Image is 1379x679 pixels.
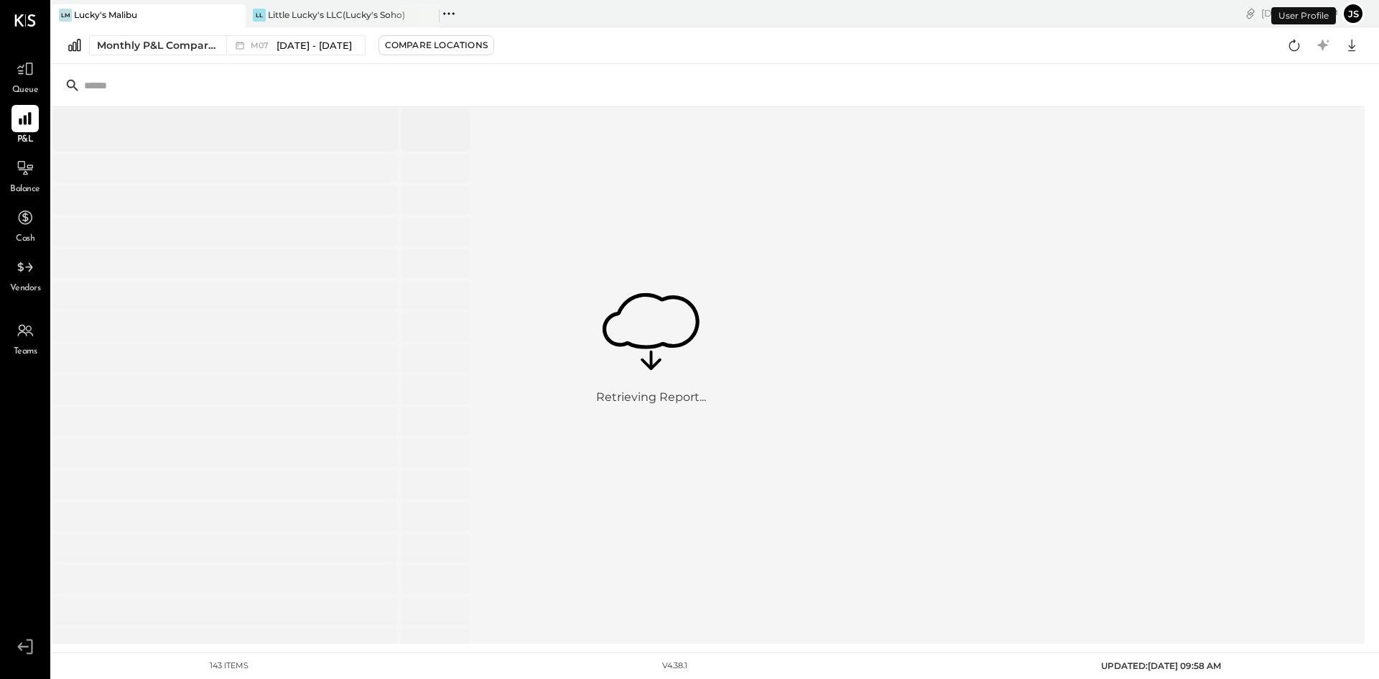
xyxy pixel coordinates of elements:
[1,105,50,147] a: P&L
[379,35,494,55] button: Compare Locations
[1101,660,1221,671] span: UPDATED: [DATE] 09:58 AM
[251,42,273,50] span: M07
[1,204,50,246] a: Cash
[1,317,50,359] a: Teams
[1,254,50,295] a: Vendors
[17,134,34,147] span: P&L
[10,183,40,196] span: Balance
[1243,6,1258,21] div: copy link
[1,154,50,196] a: Balance
[1271,7,1336,24] div: User Profile
[1261,6,1338,20] div: [DATE]
[16,233,34,246] span: Cash
[1342,2,1365,25] button: js
[59,9,72,22] div: LM
[12,84,39,97] span: Queue
[74,9,137,21] div: Lucky's Malibu
[97,38,218,52] div: Monthly P&L Comparison
[268,9,405,21] div: Little Lucky's LLC(Lucky's Soho)
[1,55,50,97] a: Queue
[662,660,687,672] div: v 4.38.1
[253,9,266,22] div: LL
[210,660,249,672] div: 143 items
[89,35,366,55] button: Monthly P&L Comparison M07[DATE] - [DATE]
[385,39,488,51] div: Compare Locations
[10,282,41,295] span: Vendors
[277,39,352,52] span: [DATE] - [DATE]
[14,346,37,359] span: Teams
